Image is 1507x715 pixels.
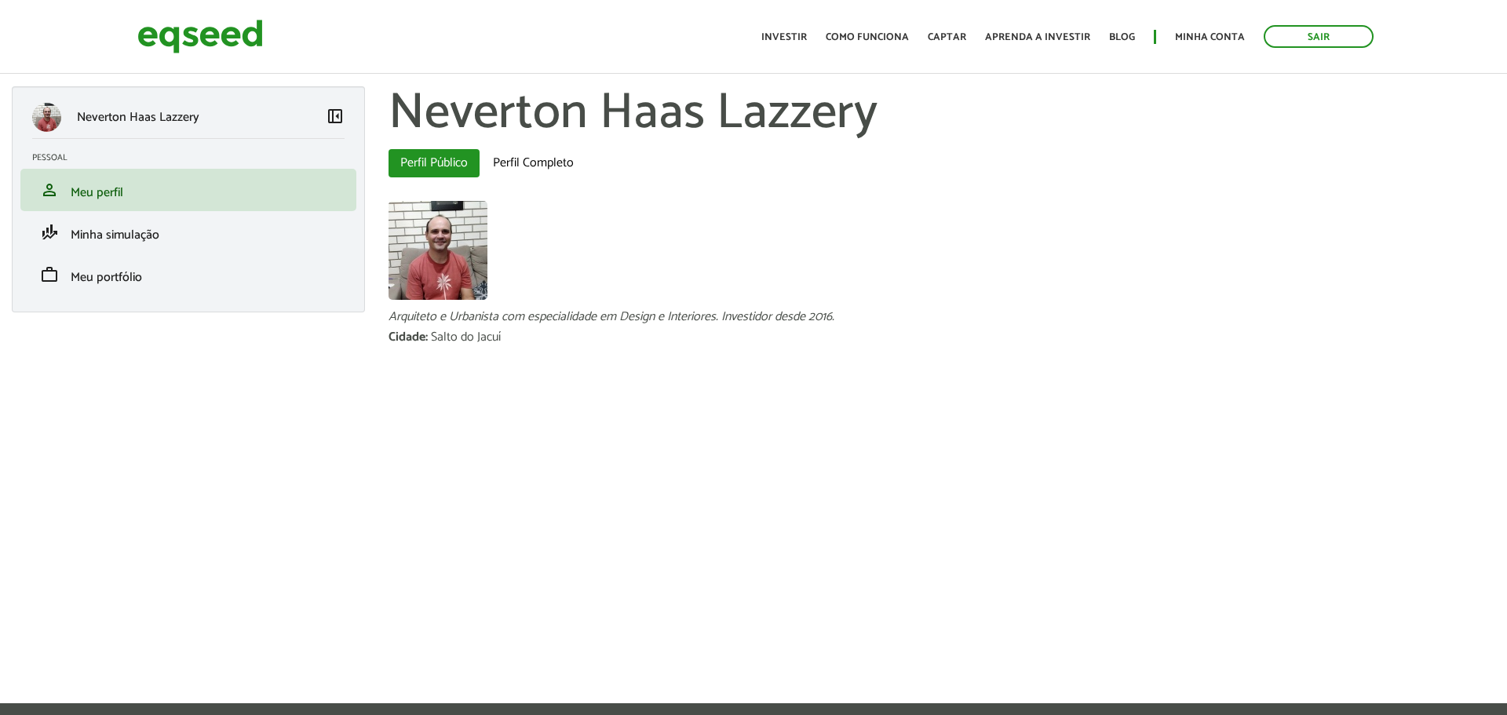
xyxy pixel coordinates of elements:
span: work [40,265,59,284]
div: Salto do Jacuí [431,331,501,344]
a: Aprenda a investir [985,32,1090,42]
div: Arquiteto e Urbanista com especialidade em Design e Interiores. Investidor desde 2016. [389,311,1495,323]
span: left_panel_close [326,107,345,126]
a: Blog [1109,32,1135,42]
span: Meu portfólio [71,267,142,288]
span: Minha simulação [71,224,159,246]
a: Captar [928,32,966,42]
p: Neverton Haas Lazzery [77,110,199,125]
a: Como funciona [826,32,909,42]
a: Minha conta [1175,32,1245,42]
li: Meu perfil [20,169,356,211]
a: Ver perfil do usuário. [389,201,487,300]
span: : [425,326,428,348]
a: personMeu perfil [32,181,345,199]
a: workMeu portfólio [32,265,345,284]
h1: Neverton Haas Lazzery [389,86,1495,141]
a: finance_modeMinha simulação [32,223,345,242]
h2: Pessoal [32,153,356,162]
span: person [40,181,59,199]
li: Minha simulação [20,211,356,254]
a: Investir [761,32,807,42]
a: Perfil Público [389,149,480,177]
a: Sair [1264,25,1374,48]
span: Meu perfil [71,182,123,203]
div: Cidade [389,331,431,344]
img: EqSeed [137,16,263,57]
span: finance_mode [40,223,59,242]
img: Foto de Neverton Haas Lazzery [389,201,487,300]
li: Meu portfólio [20,254,356,296]
a: Perfil Completo [481,149,586,177]
a: Colapsar menu [326,107,345,129]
